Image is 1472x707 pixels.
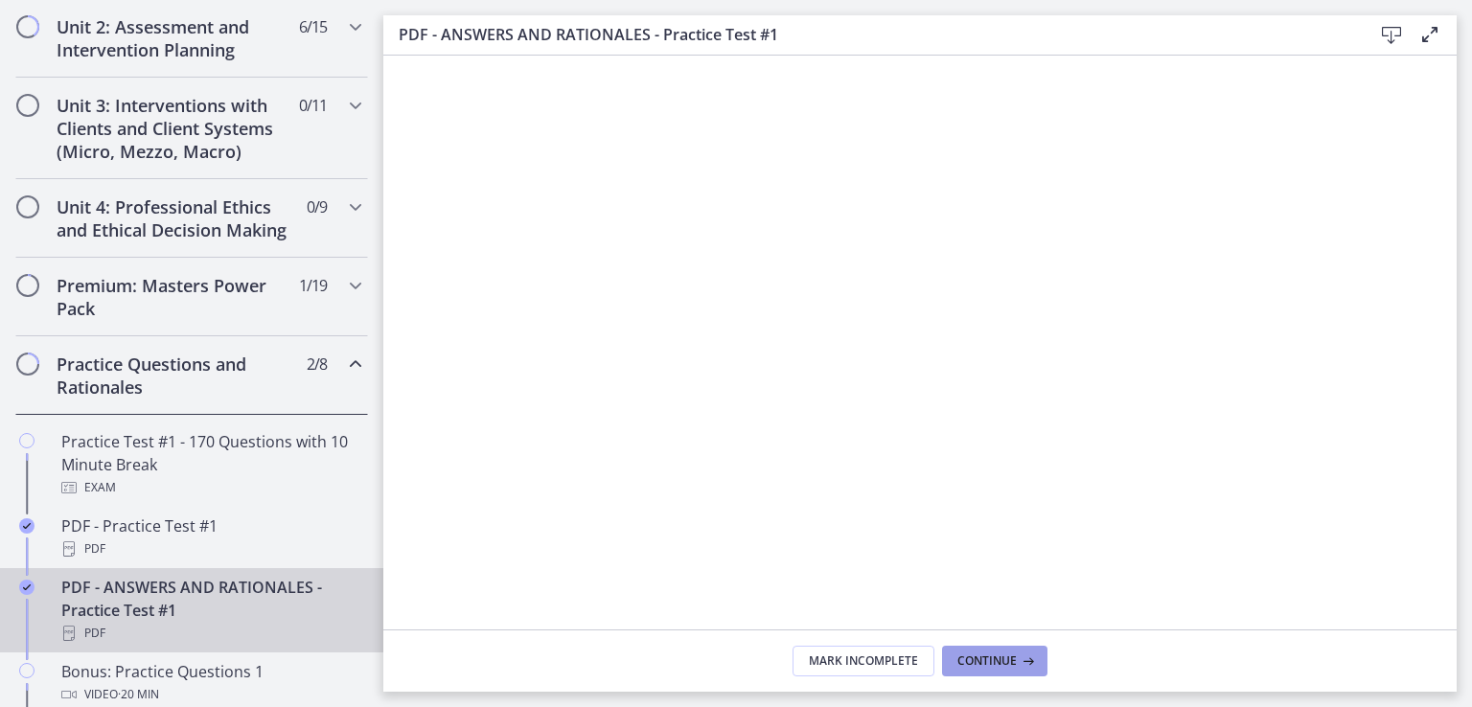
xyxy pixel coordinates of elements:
span: · 20 min [118,683,159,706]
div: PDF [61,622,360,645]
div: Practice Test #1 - 170 Questions with 10 Minute Break [61,430,360,499]
div: Bonus: Practice Questions 1 [61,660,360,706]
h3: PDF - ANSWERS AND RATIONALES - Practice Test #1 [399,23,1342,46]
span: Mark Incomplete [809,653,918,669]
button: Mark Incomplete [793,646,934,676]
h2: Premium: Masters Power Pack [57,274,290,320]
span: 2 / 8 [307,353,327,376]
div: PDF [61,537,360,560]
div: Exam [61,476,360,499]
div: PDF - Practice Test #1 [61,514,360,560]
i: Completed [19,580,34,595]
h2: Practice Questions and Rationales [57,353,290,399]
span: 0 / 11 [299,94,327,117]
div: Video [61,683,360,706]
div: PDF - ANSWERS AND RATIONALES - Practice Test #1 [61,576,360,645]
h2: Unit 4: Professional Ethics and Ethical Decision Making [57,195,290,241]
h2: Unit 3: Interventions with Clients and Client Systems (Micro, Mezzo, Macro) [57,94,290,163]
i: Completed [19,518,34,534]
button: Continue [942,646,1047,676]
h2: Unit 2: Assessment and Intervention Planning [57,15,290,61]
span: 1 / 19 [299,274,327,297]
span: 0 / 9 [307,195,327,218]
span: 6 / 15 [299,15,327,38]
span: Continue [957,653,1017,669]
